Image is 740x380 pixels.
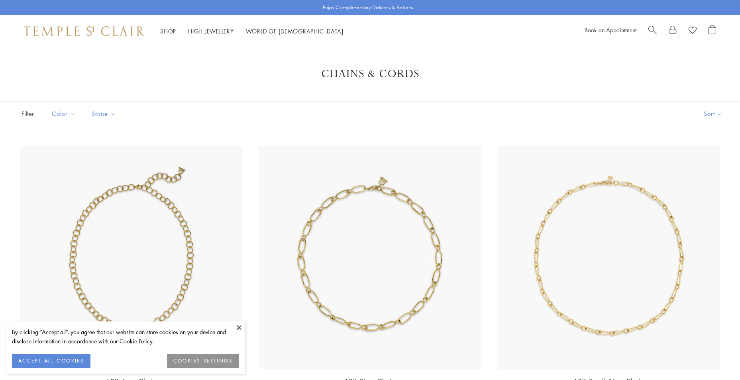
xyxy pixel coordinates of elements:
[12,354,90,368] button: ACCEPT ALL COOKIES
[246,27,344,35] a: World of [DEMOGRAPHIC_DATA]World of [DEMOGRAPHIC_DATA]
[12,327,239,346] div: By clicking “Accept all”, you agree that our website can store cookies on your device and disclos...
[86,105,122,123] button: Stone
[32,67,708,81] h1: Chains & Cords
[323,4,413,12] p: Enjoy Complimentary Delivery & Returns
[585,26,636,34] a: Book an Appointment
[46,105,82,123] button: Color
[160,27,176,35] a: ShopShop
[160,26,344,36] nav: Main navigation
[686,102,740,126] button: Show sort by
[48,109,82,119] span: Color
[20,146,243,369] img: N88810-ARNO18
[648,25,657,37] a: Search
[700,343,732,372] iframe: Gorgias live chat messenger
[709,25,716,37] a: Open Shopping Bag
[188,27,234,35] a: High JewelleryHigh Jewellery
[167,354,239,368] button: COOKIES SETTINGS
[689,25,697,37] a: View Wishlist
[88,109,122,119] span: Stone
[24,26,144,36] img: Temple St. Clair
[497,146,720,369] img: N88891-SMRIV18
[259,146,481,369] img: N88891-RIVER18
